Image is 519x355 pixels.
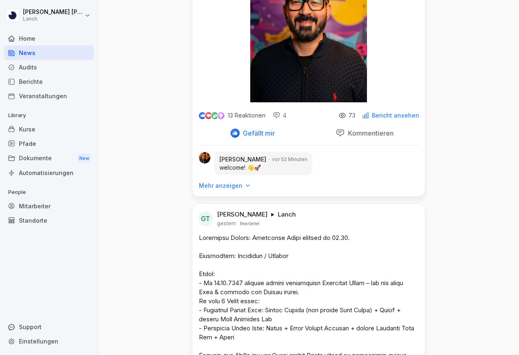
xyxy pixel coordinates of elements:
[272,156,307,163] p: vor 52 Minuten
[228,112,265,119] p: 13 Reaktionen
[4,151,94,166] div: Dokumente
[4,89,94,103] a: Veranstaltungen
[217,210,268,219] p: [PERSON_NAME]
[372,112,419,119] p: Bericht ansehen
[4,136,94,151] a: Pfade
[4,334,94,348] a: Einstellungen
[217,112,224,119] img: inspiring
[4,74,94,89] a: Berichte
[4,60,94,74] a: Audits
[4,186,94,199] p: People
[211,112,218,119] img: celebrate
[4,46,94,60] a: News
[240,129,275,137] p: Gefällt mir
[4,122,94,136] a: Kurse
[219,164,307,172] p: welcome! 👋🚀
[199,112,206,119] img: like
[273,111,286,120] div: 4
[4,151,94,166] a: DokumenteNew
[199,152,210,164] img: nyq7rlq029aljo85wrfbj6qn.png
[217,220,236,227] p: gestern
[240,220,259,227] p: Bearbeitet
[4,199,94,213] a: Mitarbeiter
[348,112,355,119] p: 73
[4,109,94,122] p: Library
[205,113,212,119] img: love
[4,31,94,46] a: Home
[23,9,83,16] p: [PERSON_NAME] [PERSON_NAME]
[77,154,91,163] div: New
[4,320,94,334] div: Support
[278,210,296,219] p: Lanch
[199,182,242,190] p: Mehr anzeigen
[23,16,83,22] p: Lanch
[4,213,94,228] a: Standorte
[345,129,394,137] p: Kommentieren
[4,166,94,180] a: Automatisierungen
[198,211,213,226] div: GT
[219,155,266,164] p: [PERSON_NAME]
